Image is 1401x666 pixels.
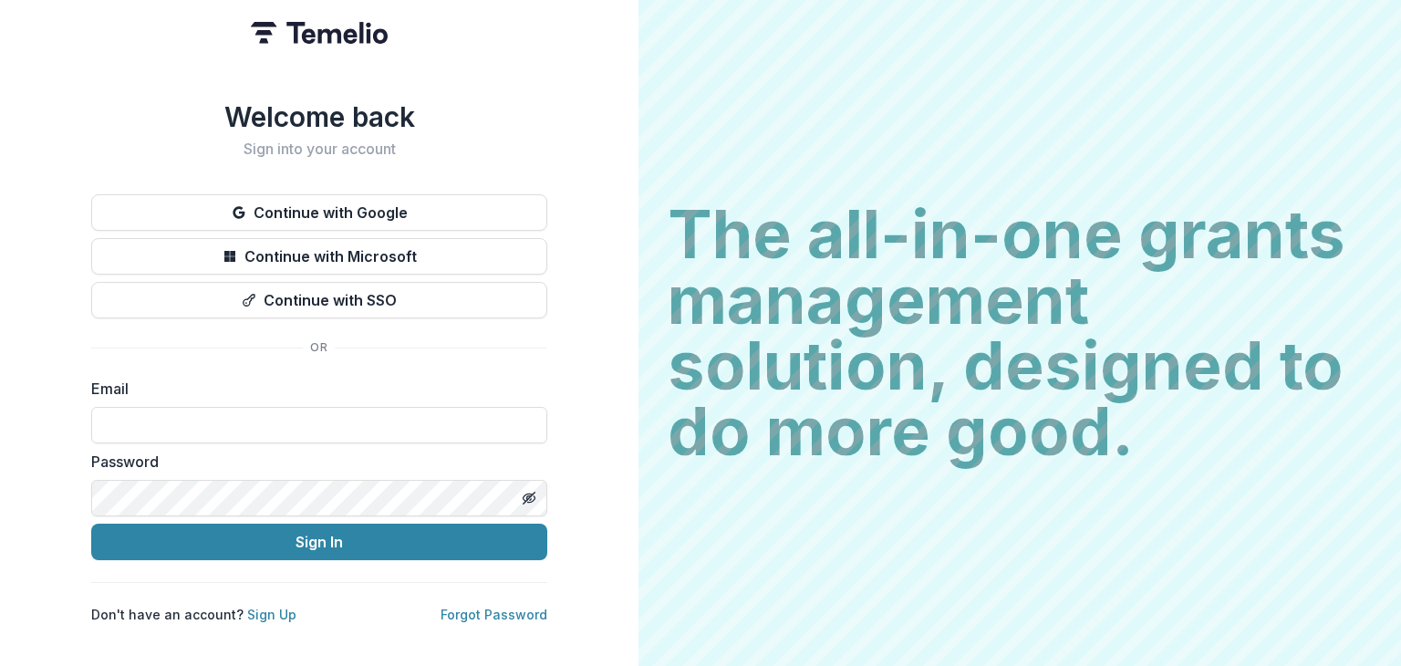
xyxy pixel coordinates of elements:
a: Sign Up [247,607,296,622]
button: Continue with Google [91,194,547,231]
p: Don't have an account? [91,605,296,624]
a: Forgot Password [441,607,547,622]
img: Temelio [251,22,388,44]
button: Continue with SSO [91,282,547,318]
label: Password [91,451,536,473]
label: Email [91,378,536,400]
button: Continue with Microsoft [91,238,547,275]
h2: Sign into your account [91,140,547,158]
button: Toggle password visibility [514,484,544,513]
button: Sign In [91,524,547,560]
h1: Welcome back [91,100,547,133]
